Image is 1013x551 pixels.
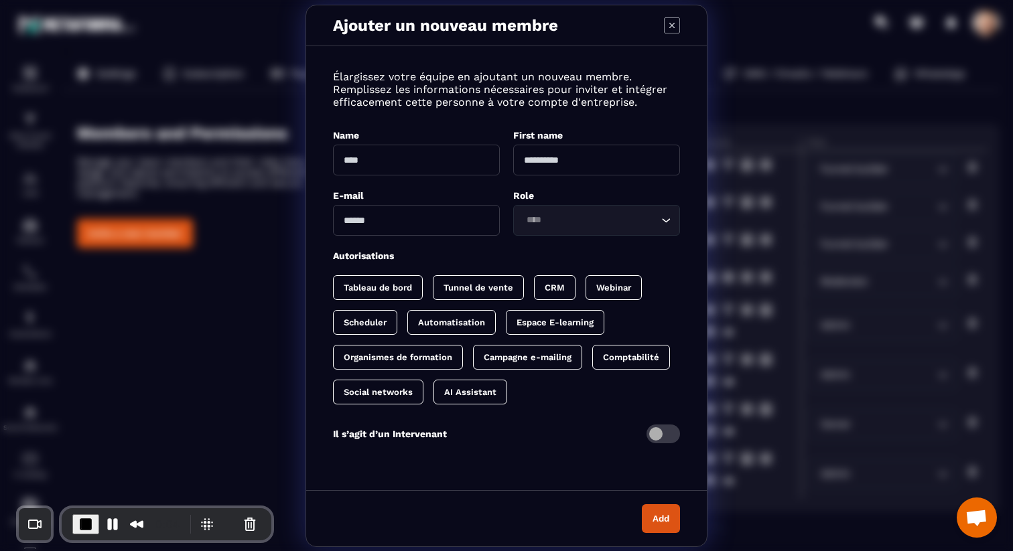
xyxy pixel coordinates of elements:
[957,497,997,538] div: Ouvrir le chat
[517,317,594,327] p: Espace E-learning
[545,283,565,293] p: CRM
[444,283,513,293] p: Tunnel de vente
[513,190,534,201] label: Role
[596,283,631,293] p: Webinar
[344,283,412,293] p: Tableau de bord
[344,387,413,397] p: Social networks
[333,428,447,439] p: Il s’agit d’un Intervenant
[484,352,571,362] p: Campagne e-mailing
[344,317,387,327] p: Scheduler
[513,130,563,141] label: First name
[333,70,680,108] p: Élargissez votre équipe en ajoutant un nouveau membre. Remplissez les informations nécessaires po...
[344,352,452,362] p: Organismes de formation
[333,130,359,141] label: Name
[444,387,496,397] p: AI Assistant
[418,317,485,327] p: Automatisation
[603,352,659,362] p: Comptabilité
[642,504,680,533] button: Add
[522,213,658,228] input: Search for option
[333,190,364,201] label: E-mail
[333,16,558,35] p: Ajouter un nouveau membre
[513,205,680,236] div: Search for option
[333,250,394,261] label: Autorisations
